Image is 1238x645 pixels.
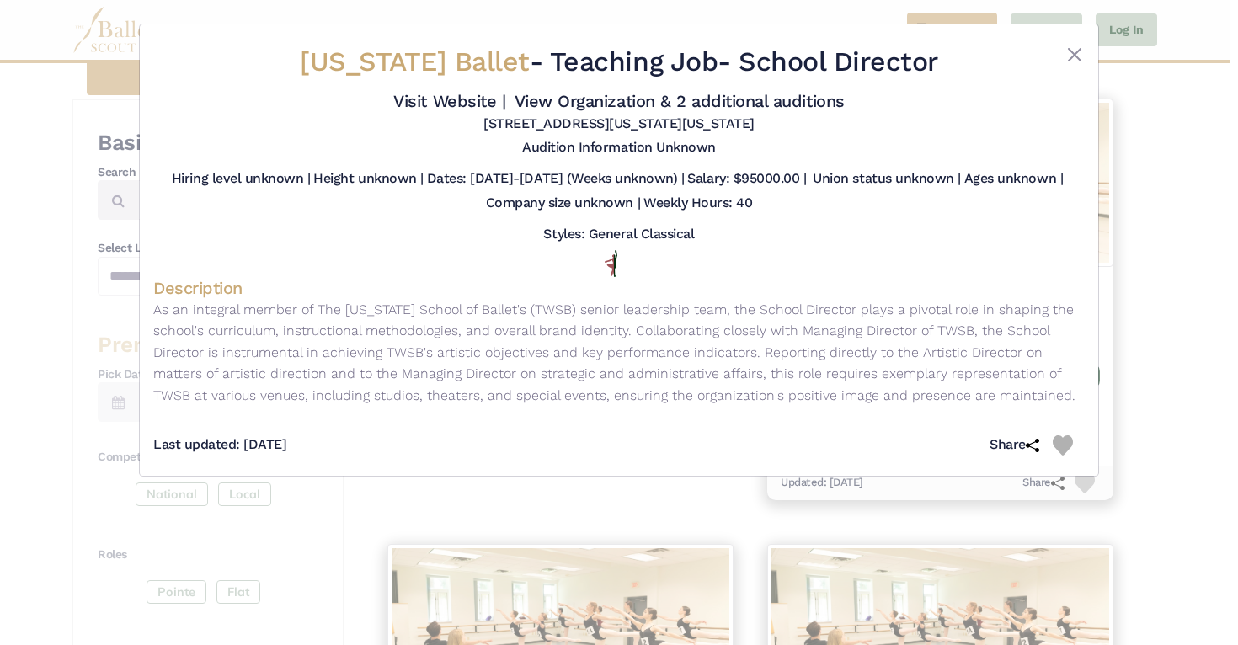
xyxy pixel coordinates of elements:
[687,170,806,188] h5: Salary: $95000.00 |
[515,91,845,111] a: View Organization & 2 additional auditions
[605,250,617,277] img: All
[1065,45,1085,65] button: Close
[550,45,718,77] span: Teaching Job
[153,299,1085,407] p: As an integral member of The [US_STATE] School of Ballet's (TWSB) senior leadership team, the Sch...
[172,170,310,188] h5: Hiring level unknown |
[153,436,286,454] h5: Last updated: [DATE]
[300,45,530,77] span: [US_STATE] Ballet
[153,277,1085,299] h4: Description
[1053,435,1073,456] img: Heart
[813,170,960,188] h5: Union status unknown |
[427,170,685,188] h5: Dates: [DATE]-[DATE] (Weeks unknown) |
[483,115,755,133] h5: [STREET_ADDRESS][US_STATE][US_STATE]
[643,195,752,212] h5: Weekly Hours: 40
[522,139,716,157] h5: Audition Information Unknown
[543,226,694,243] h5: Styles: General Classical
[393,91,505,111] a: Visit Website |
[964,170,1063,188] h5: Ages unknown |
[231,45,1007,80] h2: - - School Director
[313,170,423,188] h5: Height unknown |
[486,195,640,212] h5: Company size unknown |
[990,436,1053,454] h5: Share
